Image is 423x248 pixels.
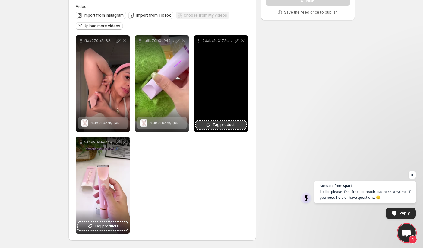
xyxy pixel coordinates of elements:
p: 5ec990de9c48470bb7119db202b5001a [84,140,115,145]
p: 2dabc1d3172c4a23af35325e305e003d [202,38,234,43]
span: Tag products [94,223,118,229]
span: Hello, please feel free to reach out here anytime if you need help or have questions. 😊 [320,189,410,200]
div: 5ec990de9c48470bb7119db202b5001aTag products [76,137,130,234]
span: Import from Instagram [84,13,124,18]
button: Tag products [196,121,246,129]
p: 1a6b70b0c944455181d45986994e382eHD-1080p-72Mbps-50541655 [143,38,175,43]
span: 2-In-1 Body [PERSON_NAME] [150,121,203,125]
span: 2-In-1 Body [PERSON_NAME] [91,121,144,125]
span: Upload more videos [84,24,120,28]
span: Message from [320,184,342,187]
div: Open chat [398,224,416,242]
button: Tag products [78,222,128,230]
p: ffaa270e2a824fb29c6ef6ba657d8803HD-1080p-72Mbps-50542182 [84,38,115,43]
span: Reply [399,208,410,218]
button: Import from TikTok [128,12,173,19]
div: 1a6b70b0c944455181d45986994e382eHD-1080p-72Mbps-505416552-In-1 Body Shaver2-In-1 Body [PERSON_NAME] [135,35,189,132]
span: 1 [409,235,417,244]
img: 2-In-1 Body Shaver [140,119,147,127]
div: 2dabc1d3172c4a23af35325e305e003dTag products [194,35,248,132]
span: Tag products [213,122,237,128]
span: Spark [343,184,353,187]
img: 2-In-1 Body Shaver [81,119,88,127]
div: ffaa270e2a824fb29c6ef6ba657d8803HD-1080p-72Mbps-505421822-In-1 Body Shaver2-In-1 Body [PERSON_NAME] [76,35,130,132]
button: Upload more videos [76,22,123,30]
span: Videos [76,4,89,9]
button: Import from Instagram [76,12,126,19]
p: Save the feed once to publish. [284,10,339,15]
span: Import from TikTok [136,13,171,18]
